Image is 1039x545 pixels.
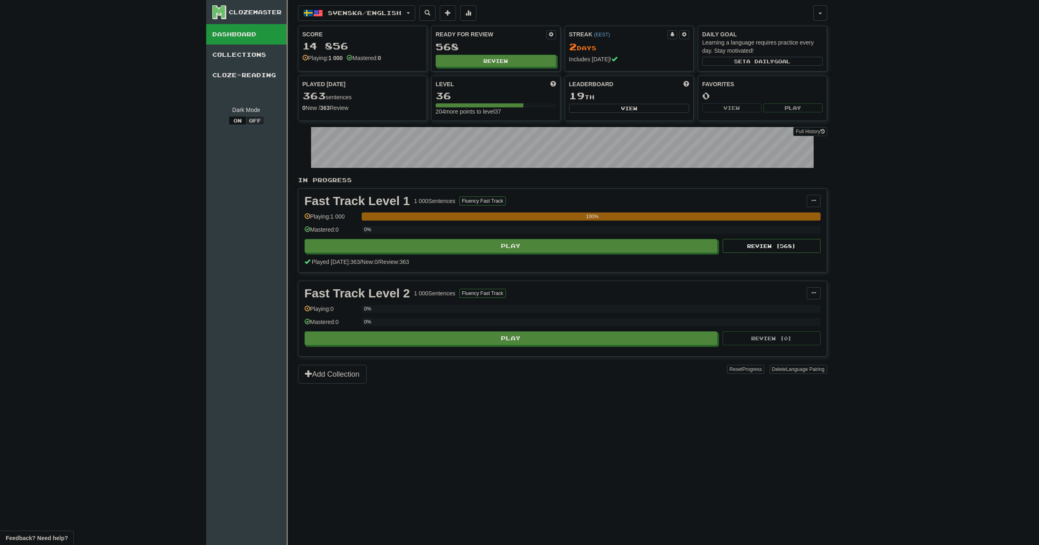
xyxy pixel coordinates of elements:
span: Svenska / English [328,9,401,16]
div: Mastered: 0 [305,318,358,331]
span: Open feedback widget [6,534,68,542]
span: Level [436,80,454,88]
div: 1 000 Sentences [414,289,455,297]
button: Review [436,55,556,67]
button: View [569,104,690,113]
strong: 0 [303,105,306,111]
div: sentences [303,91,423,101]
span: a daily [746,58,774,64]
button: Add Collection [298,365,367,384]
div: Day s [569,42,690,52]
span: Progress [742,366,762,372]
div: Daily Goal [702,30,823,38]
button: View [702,103,761,112]
strong: 1 000 [328,55,343,61]
button: Seta dailygoal [702,57,823,66]
div: Score [303,30,423,38]
strong: 0 [378,55,381,61]
div: 1 000 Sentences [414,197,455,205]
span: New: 0 [361,259,378,265]
button: Off [246,116,264,125]
span: Review: 363 [379,259,409,265]
button: On [229,116,247,125]
span: Language Pairing [786,366,824,372]
a: Full History [793,127,827,136]
div: 100% [364,212,821,221]
strong: 363 [320,105,329,111]
button: Play [305,331,718,345]
span: This week in points, UTC [683,80,689,88]
div: Ready for Review [436,30,546,38]
div: Streak [569,30,668,38]
button: Review (568) [723,239,821,253]
div: 14 856 [303,41,423,51]
div: Mastered: 0 [305,226,358,239]
div: Learning a language requires practice every day. Stay motivated! [702,38,823,55]
button: Play [305,239,718,253]
div: Dark Mode [212,106,280,114]
a: (EEST) [594,32,610,38]
div: Includes [DATE]! [569,55,690,63]
button: Search sentences [419,5,436,21]
div: th [569,91,690,101]
div: 568 [436,42,556,52]
div: New / Review [303,104,423,112]
span: Leaderboard [569,80,614,88]
span: 2 [569,41,577,52]
button: Play [763,103,823,112]
a: Cloze-Reading [206,65,287,85]
div: 36 [436,91,556,101]
div: Playing: 1 000 [305,212,358,226]
div: Fast Track Level 2 [305,287,410,299]
div: Favorites [702,80,823,88]
button: Add sentence to collection [440,5,456,21]
div: 204 more points to level 37 [436,107,556,116]
a: Collections [206,45,287,65]
button: More stats [460,5,476,21]
span: Played [DATE]: 363 [311,259,360,265]
div: Fast Track Level 1 [305,195,410,207]
a: Dashboard [206,24,287,45]
button: Fluency Fast Track [459,197,505,205]
button: ResetProgress [727,365,764,374]
div: Playing: 0 [305,305,358,318]
span: Score more points to level up [550,80,556,88]
span: / [360,259,361,265]
div: Mastered: [347,54,381,62]
button: DeleteLanguage Pairing [770,365,827,374]
button: Svenska/English [298,5,415,21]
span: / [378,259,379,265]
span: Played [DATE] [303,80,346,88]
span: 19 [569,90,585,101]
p: In Progress [298,176,827,184]
div: Playing: [303,54,343,62]
span: 363 [303,90,326,101]
button: Review (0) [723,331,821,345]
div: 0 [702,91,823,101]
div: Clozemaster [229,8,282,16]
button: Fluency Fast Track [459,289,505,298]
